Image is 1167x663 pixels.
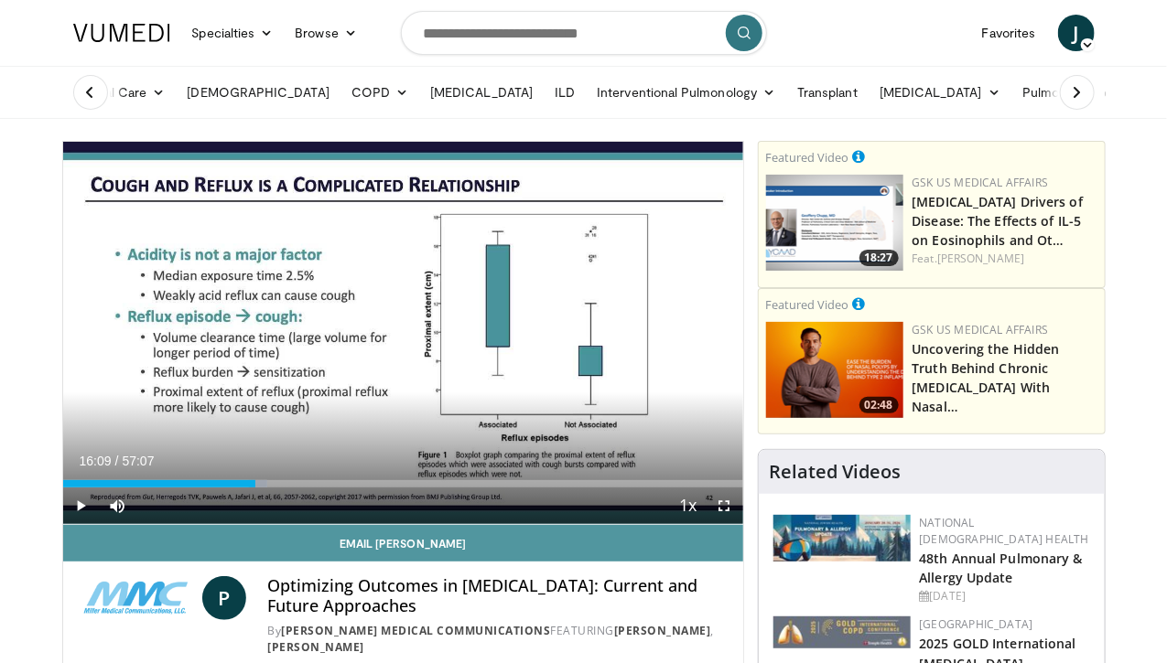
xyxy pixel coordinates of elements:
a: [MEDICAL_DATA] [419,74,544,111]
a: Email [PERSON_NAME] [63,525,743,561]
a: National [DEMOGRAPHIC_DATA] Health [920,515,1089,547]
a: Favorites [971,15,1047,51]
h4: Optimizing Outcomes in [MEDICAL_DATA]: Current and Future Approaches [268,576,729,615]
a: 48th Annual Pulmonary & Allergy Update [920,550,1083,586]
small: Featured Video [766,296,849,313]
small: Featured Video [766,149,849,166]
span: 02:48 [859,397,899,413]
a: [PERSON_NAME] [614,623,711,638]
img: d04c7a51-d4f2-46f9-936f-c139d13e7fbe.png.150x105_q85_crop-smart_upscale.png [766,322,903,418]
a: Uncovering the Hidden Truth Behind Chronic [MEDICAL_DATA] With Nasal… [913,340,1060,415]
a: [GEOGRAPHIC_DATA] [920,616,1033,632]
button: Play [63,487,100,524]
div: By FEATURING , [268,623,729,656]
a: GSK US Medical Affairs [913,175,1049,190]
span: 18:27 [859,250,899,266]
a: 02:48 [766,322,903,418]
div: Feat. [913,251,1097,267]
a: [PERSON_NAME] [268,639,365,655]
a: GSK US Medical Affairs [913,322,1049,337]
a: [MEDICAL_DATA] [869,74,1011,111]
h4: Related Videos [770,461,902,483]
button: Fullscreen [707,487,743,524]
img: 3f87c9d9-730d-4866-a1ca-7d9e9da8198e.png.150x105_q85_crop-smart_upscale.png [766,175,903,271]
a: Browse [284,15,368,51]
a: Transplant [786,74,869,111]
a: ILD [544,74,586,111]
img: b90f5d12-84c1-472e-b843-5cad6c7ef911.jpg.150x105_q85_autocrop_double_scale_upscale_version-0.2.jpg [773,515,911,561]
img: Miller Medical Communications [78,576,195,620]
div: [DATE] [920,588,1090,604]
button: Playback Rate [670,487,707,524]
a: [PERSON_NAME] Medical Communications [282,623,551,638]
img: VuMedi Logo [73,24,170,42]
span: / [115,454,119,468]
a: Interventional Pulmonology [586,74,786,111]
a: COPD [340,74,419,111]
button: Mute [100,487,136,524]
a: Specialties [181,15,285,51]
a: P [202,576,246,620]
a: [DEMOGRAPHIC_DATA] [177,74,340,111]
a: 18:27 [766,175,903,271]
a: [PERSON_NAME] [937,251,1024,266]
a: J [1058,15,1095,51]
img: 29f03053-4637-48fc-b8d3-cde88653f0ec.jpeg.150x105_q85_autocrop_double_scale_upscale_version-0.2.jpg [773,616,911,648]
video-js: Video Player [63,142,743,525]
input: Search topics, interventions [401,11,767,55]
span: 16:09 [80,454,112,468]
div: Progress Bar [63,480,743,487]
a: [MEDICAL_DATA] Drivers of Disease: The Effects of IL-5 on Eosinophils and Ot… [913,193,1084,249]
span: 57:07 [122,454,154,468]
